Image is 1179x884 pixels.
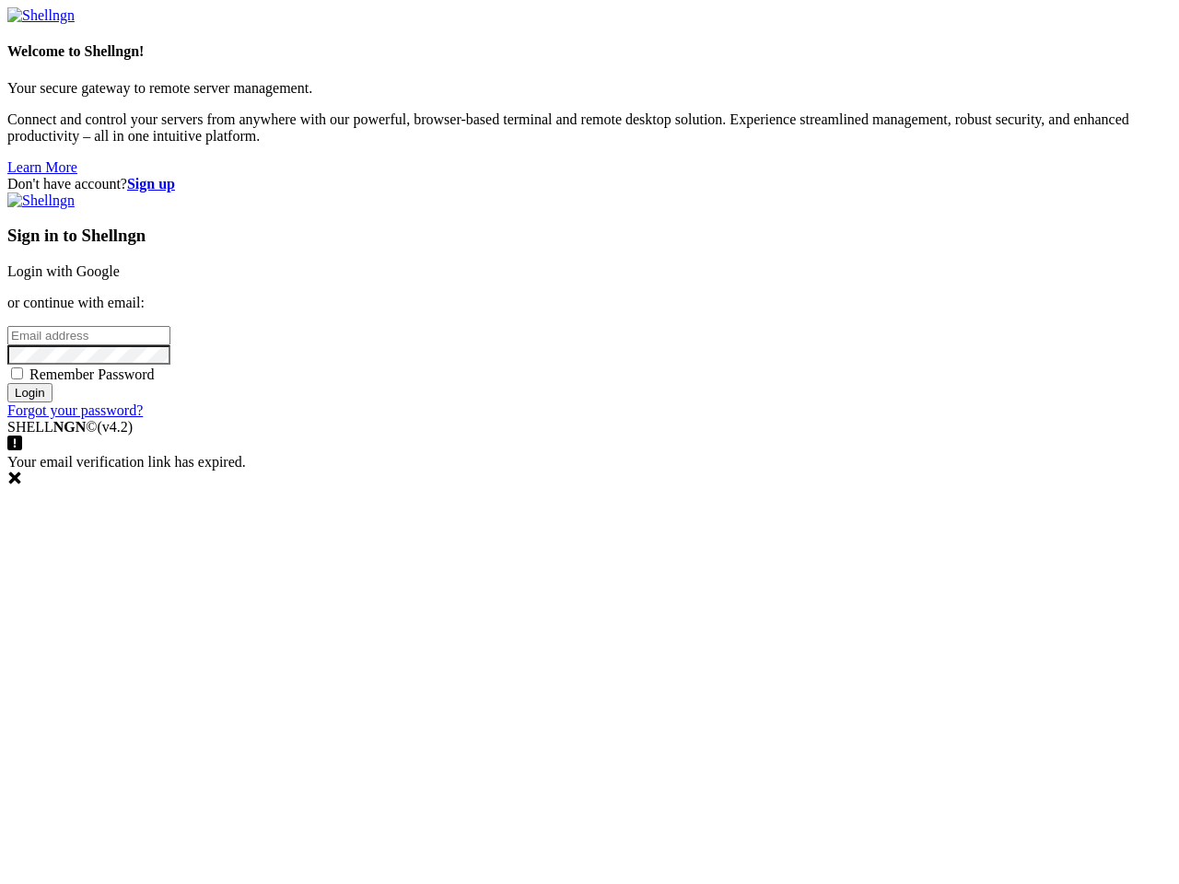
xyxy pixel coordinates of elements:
[7,471,1172,489] div: Dismiss this notification
[7,402,143,418] a: Forgot your password?
[7,7,75,24] img: Shellngn
[53,419,87,435] b: NGN
[127,176,175,192] a: Sign up
[98,419,134,435] span: 4.2.0
[7,192,75,209] img: Shellngn
[7,454,1172,489] div: Your email verification link has expired.
[7,383,53,402] input: Login
[7,295,1172,311] p: or continue with email:
[7,176,1172,192] div: Don't have account?
[7,80,1172,97] p: Your secure gateway to remote server management.
[7,43,1172,60] h4: Welcome to Shellngn!
[7,419,133,435] span: SHELL ©
[7,326,170,345] input: Email address
[7,263,120,279] a: Login with Google
[11,367,23,379] input: Remember Password
[7,226,1172,246] h3: Sign in to Shellngn
[7,111,1172,145] p: Connect and control your servers from anywhere with our powerful, browser-based terminal and remo...
[29,366,155,382] span: Remember Password
[7,159,77,175] a: Learn More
